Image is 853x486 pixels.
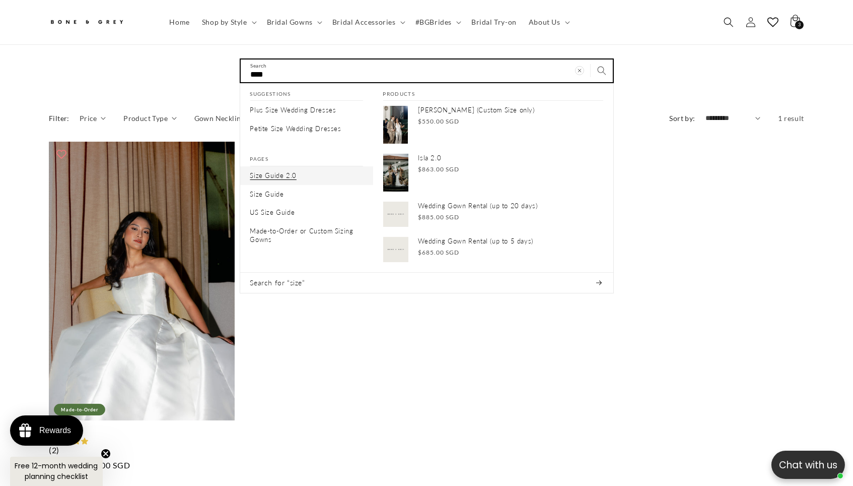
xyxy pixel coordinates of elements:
span: Free 12-month wedding planning checklist [15,461,98,481]
a: Aisha [49,429,235,438]
a: Petite Size Wedding Dresses [240,119,373,138]
button: Clear search term [568,59,591,82]
p: Plus Size Wedding Dresses [250,106,336,114]
span: $885.00 SGD [418,213,460,222]
a: Bone and Grey Bridal [45,10,154,34]
img: Singapore Wedding Gown Rental (up to 10 days) | Bone and Grey Bridal [383,202,408,227]
button: Add to wishlist [51,144,72,164]
h2: Products [383,83,603,101]
h2: Suggestions [250,83,363,101]
summary: Bridal Accessories [326,12,409,33]
span: 3 [798,21,801,29]
a: Plus Size Wedding Dresses [240,101,373,119]
span: Bridal Gowns [267,18,313,27]
p: Wedding Gown Rental (up to 5 days) [418,237,603,246]
a: Made-to-Order or Custom Sizing Gowns [240,222,373,249]
span: Gown Neckline [194,113,245,124]
span: #BGBrides [415,18,452,27]
span: Price [80,113,97,124]
span: 1 result [778,114,804,123]
summary: About Us [523,12,574,33]
p: [PERSON_NAME] (Custom Size only) [418,106,603,114]
summary: Price [80,113,106,124]
a: Size Guide 2.0 [240,166,373,185]
summary: Shop by Style [196,12,261,33]
p: Made-to-Order or Custom Sizing Gowns [250,227,363,244]
span: Bridal Accessories [332,18,396,27]
p: Size Guide 2.0 [250,171,297,180]
div: Free 12-month wedding planning checklistClose teaser [10,457,103,486]
span: $550.00 SGD [418,117,460,126]
summary: Search [718,11,740,33]
span: Bridal Try-on [471,18,517,27]
summary: Gown Neckline (0 selected) [194,113,254,124]
span: Product Type [123,113,168,124]
a: [PERSON_NAME] (Custom Size only) $550.00 SGD [373,101,613,149]
span: $685.00 SGD [418,248,460,257]
a: Home [164,12,196,33]
h2: Pages [250,148,363,166]
label: Sort by: [669,114,695,123]
a: Bridal Try-on [465,12,523,33]
span: Search for “size” [250,278,305,288]
span: $863.00 SGD [418,165,460,174]
button: Search [591,59,613,82]
summary: Bridal Gowns [261,12,326,33]
summary: #BGBrides [409,12,465,33]
a: Isla 2.0 $863.00 SGD [373,149,613,197]
span: Shop by Style [202,18,247,27]
h2: Filter: [49,113,69,124]
p: US Size Guide [250,208,295,217]
button: Open chatbox [771,451,845,479]
span: About Us [529,18,560,27]
img: Jennifer Minimal Bridal Halter Jumpsuit | Bone and Grey Bridal | Minimal wedding jumpsuits online... [383,106,408,144]
summary: Product Type (0 selected) [123,113,176,124]
p: Size Guide [250,190,284,199]
img: Singapore Wedding Gown Rental | Bone and Grey Bridal [383,237,408,262]
img: Bone and Grey Bridal [49,14,124,31]
a: Wedding Gown Rental (up to 20 days) $885.00 SGD [373,197,613,232]
a: Size Guide [240,185,373,204]
button: Close teaser [101,449,111,459]
p: Wedding Gown Rental (up to 20 days) [418,202,603,210]
p: Chat with us [771,458,845,472]
div: Rewards [39,426,71,435]
p: Isla 2.0 [418,154,603,162]
a: US Size Guide [240,203,373,222]
p: Petite Size Wedding Dresses [250,125,341,133]
a: Wedding Gown Rental (up to 5 days) $685.00 SGD [373,232,613,267]
img: Isla 2.0 Strapless Soft Mesh Tulle Column Wedding Dress with Tulle Scarf | Bone and Grey Bridal |... [383,154,408,192]
span: Home [170,18,190,27]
